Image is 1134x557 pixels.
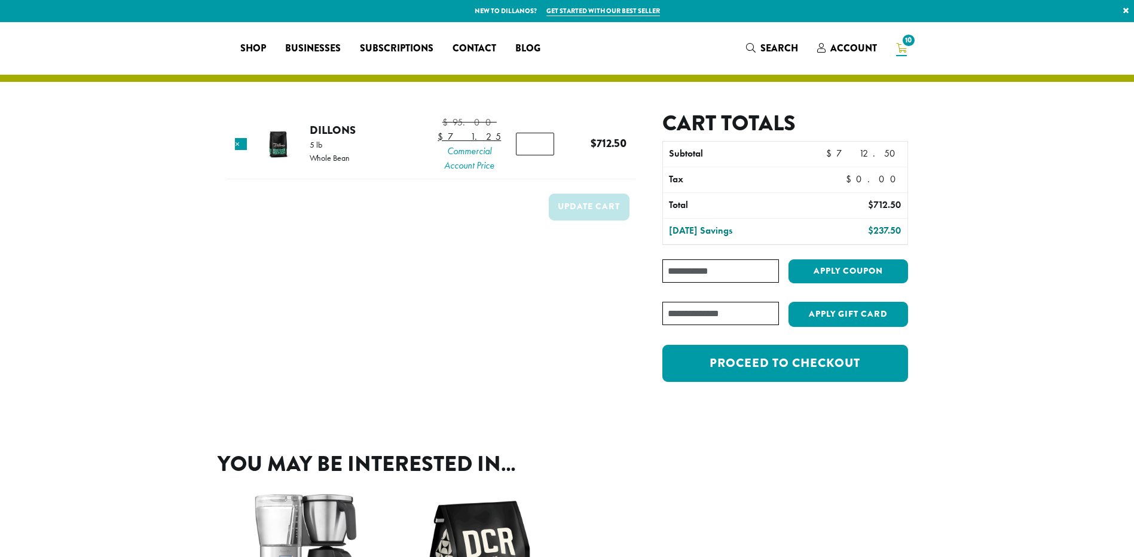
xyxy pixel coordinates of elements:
span: Shop [240,41,266,56]
p: Whole Bean [310,154,350,162]
span: $ [868,198,873,211]
span: Subscriptions [360,41,433,56]
bdi: 71.25 [438,130,501,143]
bdi: 712.50 [868,198,901,211]
a: Search [736,38,808,58]
span: 10 [900,32,916,48]
button: Apply Gift Card [788,302,908,327]
bdi: 712.50 [826,147,901,160]
h2: Cart totals [662,111,907,136]
span: Search [760,41,798,55]
img: Dillons [259,125,298,164]
span: Commercial Account Price [438,144,501,173]
th: Tax [663,167,836,192]
a: Dillons [310,122,356,138]
input: Product quantity [516,133,554,155]
bdi: 237.50 [868,224,901,237]
a: Get started with our best seller [546,6,660,16]
span: $ [868,224,873,237]
th: Total [663,193,809,218]
a: Shop [231,39,276,58]
p: 5 lb [310,140,350,149]
button: Apply coupon [788,259,908,284]
th: Subtotal [663,142,809,167]
span: Account [830,41,877,55]
span: $ [826,147,836,160]
a: Proceed to checkout [662,345,907,382]
span: Contact [453,41,496,56]
span: Blog [515,41,540,56]
span: $ [591,135,597,151]
span: $ [442,116,453,128]
bdi: 0.00 [846,173,901,185]
bdi: 95.00 [442,116,497,128]
button: Update cart [549,194,629,221]
span: $ [438,130,448,143]
bdi: 712.50 [591,135,626,151]
th: [DATE] Savings [663,219,809,244]
span: $ [846,173,856,185]
h2: You may be interested in… [218,451,917,477]
a: Remove this item [235,138,247,150]
span: Businesses [285,41,341,56]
